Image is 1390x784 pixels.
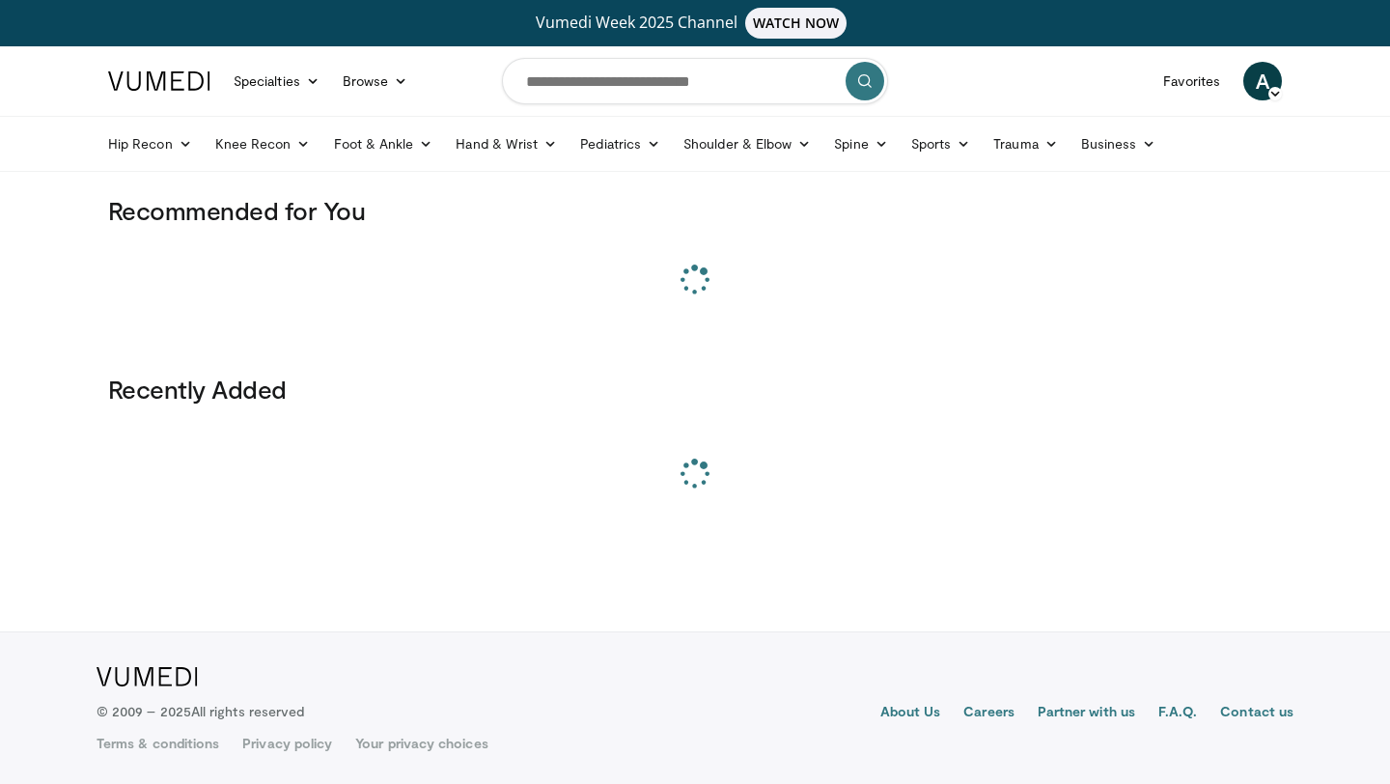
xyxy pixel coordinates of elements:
span: All rights reserved [191,703,304,719]
img: VuMedi Logo [97,667,198,686]
img: VuMedi Logo [108,71,210,91]
a: Browse [331,62,420,100]
a: Your privacy choices [355,734,487,753]
a: Knee Recon [204,125,322,163]
a: About Us [880,702,941,725]
a: Specialties [222,62,331,100]
h3: Recently Added [108,374,1282,405]
a: Contact us [1220,702,1293,725]
a: Shoulder & Elbow [672,125,822,163]
a: Terms & conditions [97,734,219,753]
a: F.A.Q. [1158,702,1197,725]
a: Trauma [982,125,1070,163]
a: Foot & Ankle [322,125,445,163]
a: Spine [822,125,899,163]
a: Favorites [1152,62,1232,100]
a: Hip Recon [97,125,204,163]
a: Pediatrics [569,125,672,163]
span: WATCH NOW [745,8,848,39]
p: © 2009 – 2025 [97,702,304,721]
a: Vumedi Week 2025 ChannelWATCH NOW [111,8,1279,39]
a: Careers [963,702,1015,725]
a: Partner with us [1038,702,1135,725]
input: Search topics, interventions [502,58,888,104]
h3: Recommended for You [108,195,1282,226]
a: Hand & Wrist [444,125,569,163]
a: Sports [900,125,983,163]
a: A [1243,62,1282,100]
a: Privacy policy [242,734,332,753]
a: Business [1070,125,1168,163]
